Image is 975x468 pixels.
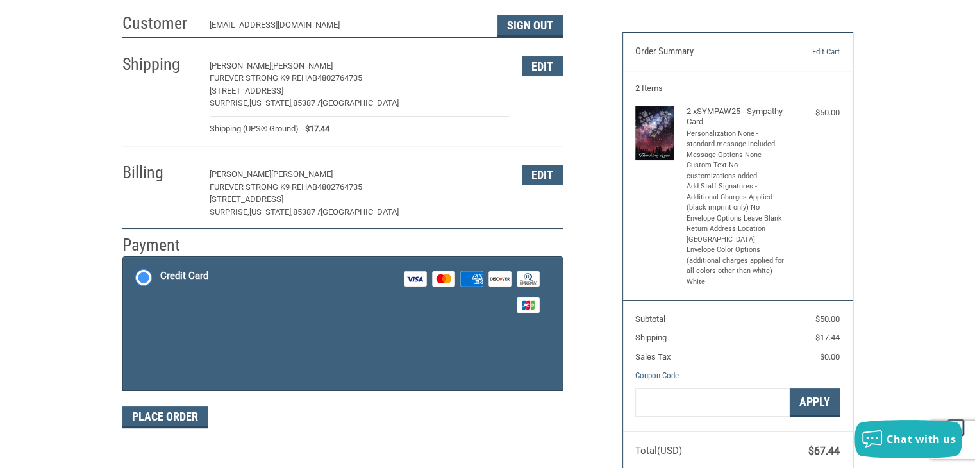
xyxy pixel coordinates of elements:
[321,207,399,217] span: [GEOGRAPHIC_DATA]
[210,122,299,135] span: Shipping (UPS® Ground)
[635,46,774,58] h3: Order Summary
[497,15,563,37] button: Sign Out
[854,420,962,458] button: Chat with us
[687,213,786,224] li: Envelope Options Leave Blank
[317,73,362,83] span: 4802764735
[210,98,249,108] span: SURPRISE,
[687,160,786,181] li: Custom Text No customizations added
[635,371,679,380] a: Coupon Code
[271,61,333,71] span: [PERSON_NAME]
[815,314,840,324] span: $50.00
[210,73,317,83] span: FUREVER STRONG K9 REHAB
[160,265,208,287] div: Credit Card
[122,54,197,75] h2: Shipping
[210,182,317,192] span: FUREVER STRONG K9 REHAB
[808,445,840,457] span: $67.44
[210,194,283,204] span: [STREET_ADDRESS]
[635,388,790,417] input: Gift Certificate or Coupon Code
[317,182,362,192] span: 4802764735
[210,207,249,217] span: SURPRISE,
[687,150,786,161] li: Message Options None
[122,235,197,256] h2: Payment
[249,207,293,217] span: [US_STATE],
[271,169,333,179] span: [PERSON_NAME]
[820,352,840,362] span: $0.00
[687,106,786,128] h4: 2 x SYMPAW25 - Sympathy Card
[815,333,840,342] span: $17.44
[635,314,665,324] span: Subtotal
[122,406,208,428] button: Place Order
[687,224,786,245] li: Return Address Location [GEOGRAPHIC_DATA]
[321,98,399,108] span: [GEOGRAPHIC_DATA]
[293,207,321,217] span: 85387 /
[635,445,682,456] span: Total (USD)
[687,245,786,287] li: Envelope Color Options (additional charges applied for all colors other than white) White
[774,46,840,58] a: Edit Cart
[210,86,283,96] span: [STREET_ADDRESS]
[790,388,840,417] button: Apply
[522,56,563,76] button: Edit
[299,122,329,135] span: $17.44
[210,61,271,71] span: [PERSON_NAME]
[522,165,563,185] button: Edit
[635,83,840,94] h3: 2 Items
[788,106,840,119] div: $50.00
[687,181,786,213] li: Add Staff Signatures - Additional Charges Applied (black imprint only) No
[635,352,671,362] span: Sales Tax
[122,162,197,183] h2: Billing
[635,333,667,342] span: Shipping
[210,19,485,37] div: [EMAIL_ADDRESS][DOMAIN_NAME]
[249,98,293,108] span: [US_STATE],
[293,98,321,108] span: 85387 /
[122,13,197,34] h2: Customer
[210,169,271,179] span: [PERSON_NAME]
[687,129,786,150] li: Personalization None - standard message included
[887,432,956,446] span: Chat with us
